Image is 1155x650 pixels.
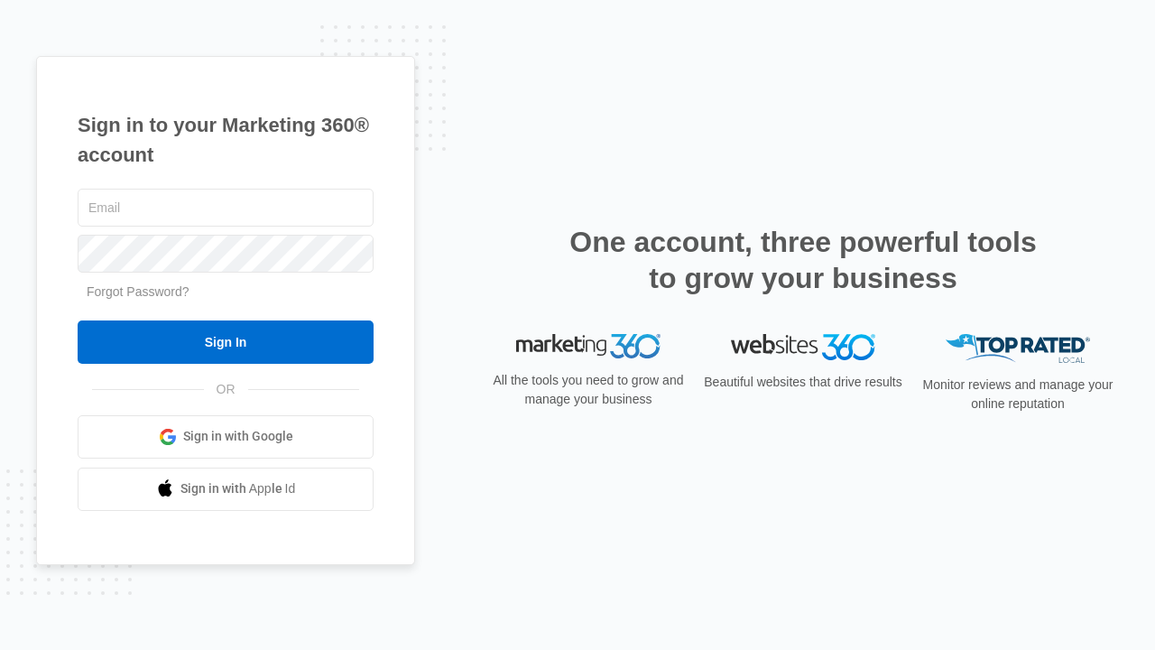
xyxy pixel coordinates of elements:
[702,373,904,392] p: Beautiful websites that drive results
[183,427,293,446] span: Sign in with Google
[87,284,189,299] a: Forgot Password?
[487,371,689,409] p: All the tools you need to grow and manage your business
[946,334,1090,364] img: Top Rated Local
[731,334,875,360] img: Websites 360
[78,189,374,227] input: Email
[516,334,661,359] img: Marketing 360
[917,376,1119,413] p: Monitor reviews and manage your online reputation
[564,224,1042,296] h2: One account, three powerful tools to grow your business
[204,380,248,399] span: OR
[78,415,374,459] a: Sign in with Google
[180,479,296,498] span: Sign in with Apple Id
[78,468,374,511] a: Sign in with Apple Id
[78,320,374,364] input: Sign In
[78,110,374,170] h1: Sign in to your Marketing 360® account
